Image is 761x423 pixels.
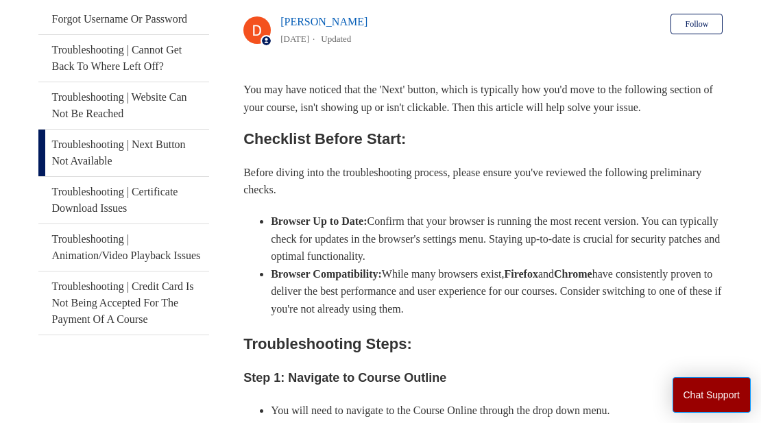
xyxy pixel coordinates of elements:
p: Before diving into the troubleshooting process, please ensure you've reviewed the following preli... [243,164,723,199]
a: Troubleshooting | Credit Card Is Not Being Accepted For The Payment Of A Course [38,271,210,335]
strong: Browser Up to Date: [271,215,367,227]
li: You will need to navigate to the Course Online through the drop down menu. [271,402,723,420]
a: Troubleshooting | Next Button Not Available [38,130,210,176]
a: Troubleshooting | Certificate Download Issues [38,177,210,223]
strong: Chrome [554,268,592,280]
button: Follow Article [671,14,723,34]
a: Troubleshooting | Website Can Not Be Reached [38,82,210,129]
li: Confirm that your browser is running the most recent version. You can typically check for updates... [271,213,723,265]
a: Troubleshooting | Animation/Video Playback Issues [38,224,210,271]
strong: Firefox [504,268,537,280]
strong: Browser Compatibility: [271,268,382,280]
time: 03/14/2024, 13:25 [280,34,309,44]
a: Troubleshooting | Cannot Get Back To Where Left Off? [38,35,210,82]
p: You may have noticed that the 'Next' button, which is typically how you'd move to the following s... [243,81,723,116]
li: While many browsers exist, and have consistently proven to deliver the best performance and user ... [271,265,723,318]
button: Chat Support [673,377,751,413]
h2: Checklist Before Start: [243,127,723,151]
a: [PERSON_NAME] [280,16,367,27]
h3: Step 1: Navigate to Course Outline [243,368,723,388]
li: Updated [321,34,351,44]
a: Forgot Username Or Password [38,4,210,34]
h2: Troubleshooting Steps: [243,332,723,356]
